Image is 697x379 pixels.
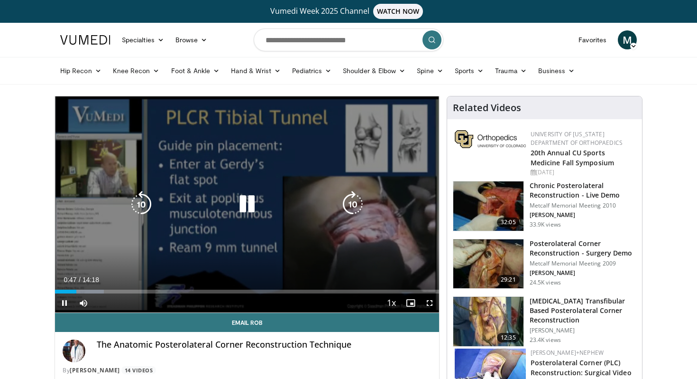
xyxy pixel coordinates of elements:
[497,333,520,342] span: 12:35
[170,30,213,49] a: Browse
[60,35,110,45] img: VuMedi Logo
[530,211,636,219] p: [PERSON_NAME]
[449,61,490,80] a: Sports
[530,336,561,344] p: 23.4K views
[530,260,636,267] p: Metcalf Memorial Meeting 2009
[531,130,623,147] a: University of [US_STATE] Department of Orthopaedics
[530,221,561,228] p: 33.9K views
[618,30,637,49] a: M
[382,294,401,313] button: Playback Rate
[530,269,636,277] p: [PERSON_NAME]
[55,313,439,332] a: Email Rob
[107,61,165,80] a: Knee Recon
[530,239,636,258] h3: Posterolateral Corner Reconstruction - Surgery Demo
[532,61,581,80] a: Business
[411,61,449,80] a: Spine
[55,61,107,80] a: Hip Recon
[453,181,636,231] a: 32:05 Chronic Posterolateral Reconstruction - Live Demo Metcalf Memorial Meeting 2010 [PERSON_NAM...
[337,61,411,80] a: Shoulder & Elbow
[79,276,81,284] span: /
[531,349,604,357] a: [PERSON_NAME]+Nephew
[286,61,337,80] a: Pediatrics
[420,294,439,313] button: Fullscreen
[530,181,636,200] h3: Chronic Posterolateral Reconstruction - Live Demo
[55,294,74,313] button: Pause
[573,30,612,49] a: Favorites
[373,4,423,19] span: WATCH NOW
[225,61,286,80] a: Hand & Wrist
[453,296,636,347] a: 12:35 [MEDICAL_DATA] Transfibular Based Posterolateral Corner Reconstruction [PERSON_NAME] 23.4K ...
[121,366,156,374] a: 14 Videos
[453,239,523,289] img: 672741_3.png.150x105_q85_crop-smart_upscale.jpg
[530,279,561,286] p: 24.5K views
[116,30,170,49] a: Specialties
[531,148,614,167] a: 20th Annual CU Sports Medicine Fall Symposium
[497,218,520,227] span: 32:05
[453,239,636,289] a: 29:21 Posterolateral Corner Reconstruction - Surgery Demo Metcalf Memorial Meeting 2009 [PERSON_N...
[63,366,431,375] div: By
[401,294,420,313] button: Enable picture-in-picture mode
[497,275,520,284] span: 29:21
[530,202,636,209] p: Metcalf Memorial Meeting 2010
[64,276,76,284] span: 0:47
[62,4,635,19] a: Vumedi Week 2025 ChannelWATCH NOW
[453,102,521,114] h4: Related Videos
[55,96,439,313] video-js: Video Player
[74,294,93,313] button: Mute
[489,61,532,80] a: Trauma
[97,340,431,350] h4: The Anatomic Posterolateral Corner Reconstruction Technique
[530,296,636,325] h3: [MEDICAL_DATA] Transfibular Based Posterolateral Corner Reconstruction
[453,297,523,346] img: Arciero_-_PLC_3.png.150x105_q85_crop-smart_upscale.jpg
[165,61,226,80] a: Foot & Ankle
[70,366,120,374] a: [PERSON_NAME]
[531,168,634,177] div: [DATE]
[530,327,636,334] p: [PERSON_NAME]
[254,28,443,51] input: Search topics, interventions
[63,340,85,362] img: Avatar
[455,130,526,148] img: 355603a8-37da-49b6-856f-e00d7e9307d3.png.150x105_q85_autocrop_double_scale_upscale_version-0.2.png
[453,181,523,231] img: lap_3.png.150x105_q85_crop-smart_upscale.jpg
[55,290,439,294] div: Progress Bar
[531,358,632,377] a: Posterolateral Corner (PLC) Reconstruction: Surgical Video
[83,276,99,284] span: 14:18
